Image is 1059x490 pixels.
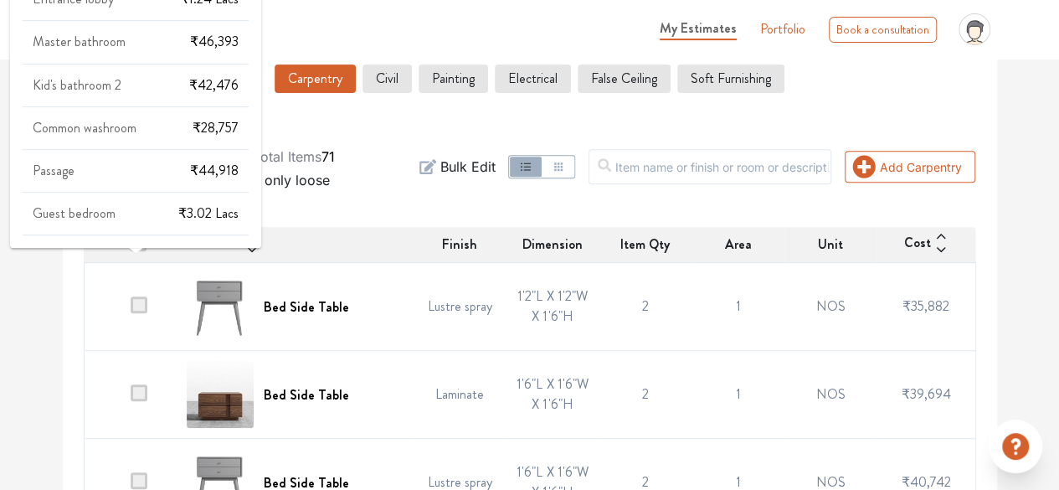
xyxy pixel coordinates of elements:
[33,204,116,223] span: Guest bedroom
[620,235,670,255] span: Item Qty
[264,299,349,315] h6: Bed Side Table
[599,351,691,439] td: 2
[818,235,843,255] span: Unit
[506,351,599,439] td: 1'6"L X 1'6"W X 1'6"H
[495,64,571,93] button: Electrical
[599,263,691,351] td: 2
[253,147,335,167] li: 71
[193,118,239,137] span: ₹28,757
[419,64,488,93] button: Painting
[33,161,75,180] span: Passage
[264,387,349,403] h6: Bed Side Table
[190,161,239,180] span: ₹44,918
[189,75,239,95] span: ₹42,476
[522,235,583,255] span: Dimension
[33,118,136,137] span: Common washroom
[362,64,412,93] button: Civil
[578,64,671,93] button: False Ceiling
[178,204,212,223] span: ₹3.02
[845,151,975,183] button: Add Carpentry
[677,64,784,93] button: Soft Furnishing
[275,64,356,93] button: Carpentry
[691,351,784,439] td: 1
[253,148,321,165] span: Total Items
[414,351,506,439] td: Laminate
[589,149,831,184] input: Item name or finish or room or description
[660,18,737,38] span: My Estimates
[784,263,877,351] td: NOS
[442,235,477,255] span: Finish
[691,263,784,351] td: 1
[190,32,239,51] span: ₹46,393
[414,263,506,351] td: Lustre spray
[33,75,121,95] span: Kid's bathroom 2
[784,351,877,439] td: NOS
[902,297,949,316] span: ₹35,882
[724,235,751,255] span: Area
[440,157,495,177] span: Bulk Edit
[901,384,950,404] span: ₹39,694
[506,263,599,351] td: 1'2"L X 1'2"W X 1'6"H
[760,19,805,39] a: Portfolio
[187,361,254,428] img: Bed Side Table
[904,233,931,256] span: Cost
[215,204,239,223] span: Lacs
[419,157,495,177] button: Bulk Edit
[33,32,126,51] span: Master bathroom
[829,17,937,43] div: Book a consultation
[187,273,254,340] img: Bed Side Table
